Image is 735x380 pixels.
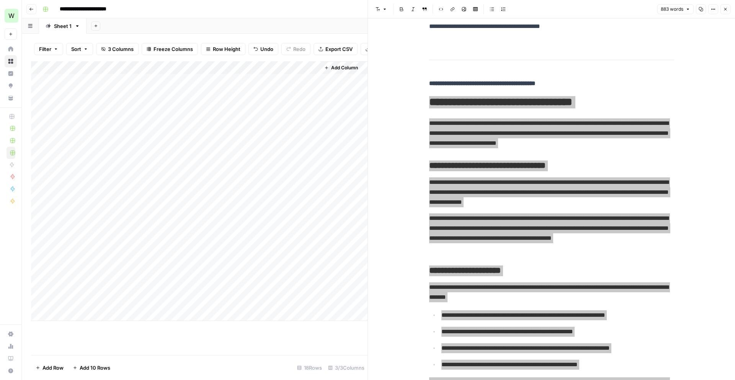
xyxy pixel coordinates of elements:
[5,55,17,67] a: Browse
[71,45,81,53] span: Sort
[657,4,694,14] button: 883 words
[42,364,64,372] span: Add Row
[5,92,17,104] a: Your Data
[5,365,17,377] button: Help + Support
[154,45,193,53] span: Freeze Columns
[294,362,325,374] div: 18 Rows
[321,63,361,73] button: Add Column
[39,45,51,53] span: Filter
[5,43,17,55] a: Home
[325,362,367,374] div: 3/3 Columns
[5,328,17,340] a: Settings
[314,43,358,55] button: Export CSV
[54,22,72,30] div: Sheet 1
[248,43,278,55] button: Undo
[5,80,17,92] a: Opportunities
[201,43,245,55] button: Row Height
[331,64,358,71] span: Add Column
[31,362,68,374] button: Add Row
[39,18,87,34] a: Sheet 1
[293,45,305,53] span: Redo
[80,364,110,372] span: Add 10 Rows
[661,6,683,13] span: 883 words
[5,67,17,80] a: Insights
[260,45,273,53] span: Undo
[142,43,198,55] button: Freeze Columns
[5,6,17,25] button: Workspace: Workspace1
[96,43,139,55] button: 3 Columns
[8,11,15,20] span: W
[66,43,93,55] button: Sort
[281,43,310,55] button: Redo
[108,45,134,53] span: 3 Columns
[213,45,240,53] span: Row Height
[5,340,17,352] a: Usage
[68,362,115,374] button: Add 10 Rows
[5,352,17,365] a: Learning Hub
[325,45,353,53] span: Export CSV
[34,43,63,55] button: Filter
